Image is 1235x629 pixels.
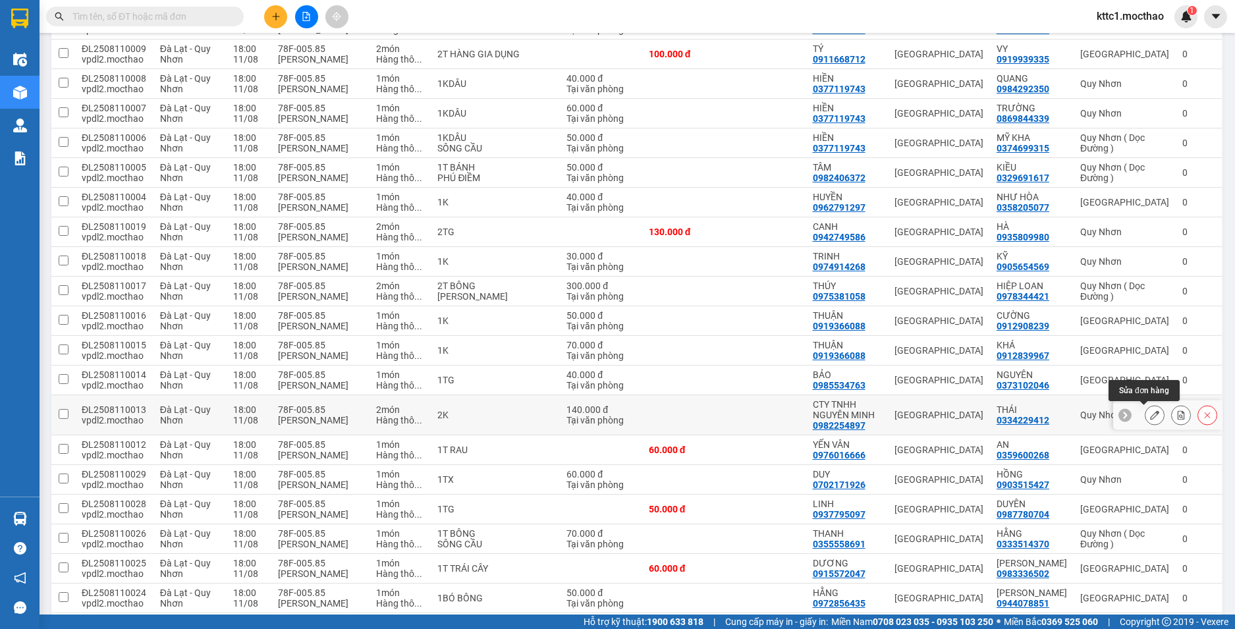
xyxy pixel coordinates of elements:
div: Hàng thông thường [376,261,425,272]
div: 0 [1182,138,1215,148]
div: ĐL2508110008 [82,73,147,84]
div: 78F-005.85 [278,103,363,113]
div: HIỀN [813,132,881,143]
div: 1T RAU [437,445,553,455]
div: KỸ [997,251,1067,261]
button: file-add [295,5,318,28]
div: [GEOGRAPHIC_DATA] [894,315,983,326]
div: [PERSON_NAME] [278,84,363,94]
div: [GEOGRAPHIC_DATA] [894,108,983,119]
div: 11/08 [233,450,265,460]
div: NHƯ HÒA [997,192,1067,202]
div: 0982406372 [813,173,865,183]
div: HIỀN [813,73,881,84]
div: 1K [437,197,553,207]
div: 0962791297 [813,202,865,213]
div: 0 [1182,286,1215,296]
div: [GEOGRAPHIC_DATA] [894,286,983,296]
div: 0974914268 [813,261,865,272]
div: Quy Nhơn [1080,410,1169,420]
div: [PERSON_NAME] [278,261,363,272]
span: ... [414,450,422,460]
div: Quy Nhơn [1080,78,1169,89]
div: [GEOGRAPHIC_DATA] [894,256,983,267]
div: 1KDÂU [437,78,553,89]
span: Đà Lạt - Quy Nhơn [160,340,211,361]
div: 50.000 đ [566,310,635,321]
div: vpdl2.mocthao [82,321,147,331]
div: HIỀN [813,103,881,113]
div: 2K [437,410,553,420]
div: Quy Nhơn ( Dọc Đường ) [1080,281,1169,302]
div: [PERSON_NAME] [278,113,363,124]
div: Quy Nhơn [1080,108,1169,119]
div: ĐL2508110004 [82,192,147,202]
div: 2 món [376,281,425,291]
div: PHÚ ĐIỀM [437,173,553,183]
div: 78F-005.85 [278,221,363,232]
span: search [55,12,64,21]
div: 0942749586 [813,232,865,242]
span: ... [414,291,422,302]
div: Hàng thông thường [376,173,425,183]
div: 78F-005.85 [278,369,363,380]
span: Đà Lạt - Quy Nhơn [160,73,211,94]
span: ... [414,380,422,391]
div: 0 [1182,315,1215,326]
div: [PERSON_NAME] [278,450,363,460]
div: [GEOGRAPHIC_DATA] [894,227,983,237]
div: vpdl2.mocthao [82,380,147,391]
div: Hàng thông thường [376,113,425,124]
span: caret-down [1210,11,1222,22]
span: Đà Lạt - Quy Nhơn [160,221,211,242]
div: [PERSON_NAME] [278,202,363,213]
input: Tìm tên, số ĐT hoặc mã đơn [72,9,228,24]
div: Quy Nhơn [1080,227,1169,237]
div: 1 món [376,73,425,84]
div: 18:00 [233,43,265,54]
span: Đà Lạt - Quy Nhơn [160,192,211,213]
div: HIỆP LOAN [997,281,1067,291]
div: 1TG [437,375,553,385]
div: 0 [1182,375,1215,385]
span: Đà Lạt - Quy Nhơn [160,132,211,153]
div: [GEOGRAPHIC_DATA] [894,167,983,178]
div: 0 [1182,49,1215,59]
div: ĐL2508110016 [82,310,147,321]
div: Tại văn phòng [566,350,635,361]
div: vpdl2.mocthao [82,84,147,94]
div: 0905654569 [997,261,1049,272]
img: warehouse-icon [13,86,27,99]
div: HUYỀN [813,192,881,202]
div: ĐL2508110007 [82,103,147,113]
div: 18:00 [233,103,265,113]
span: ... [414,261,422,272]
div: 11/08 [233,143,265,153]
div: ĐL2508110005 [82,162,147,173]
div: 0377119743 [813,113,865,124]
div: 2T HÀNG GIA DỤNG [437,49,553,59]
img: icon-new-feature [1180,11,1192,22]
div: Hàng thông thường [376,84,425,94]
div: 50.000 đ [566,132,635,143]
div: Tại văn phòng [566,113,635,124]
div: 78F-005.85 [278,281,363,291]
div: [PERSON_NAME] [278,143,363,153]
div: [GEOGRAPHIC_DATA] [894,375,983,385]
div: Tại văn phòng [566,202,635,213]
div: [GEOGRAPHIC_DATA] [1080,445,1169,455]
div: 2TG [437,227,553,237]
div: 1 món [376,132,425,143]
div: Sửa đơn hàng [1145,405,1165,425]
div: 18:00 [233,192,265,202]
span: ... [414,84,422,94]
span: ... [414,232,422,242]
span: ... [414,113,422,124]
div: vpdl2.mocthao [82,173,147,183]
div: ĐL2508110009 [82,43,147,54]
div: Quy Nhơn ( Dọc Đường ) [1080,162,1169,183]
div: [GEOGRAPHIC_DATA] [894,49,983,59]
div: 18:00 [233,404,265,415]
div: 40.000 đ [566,369,635,380]
div: [GEOGRAPHIC_DATA] [1080,345,1169,356]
